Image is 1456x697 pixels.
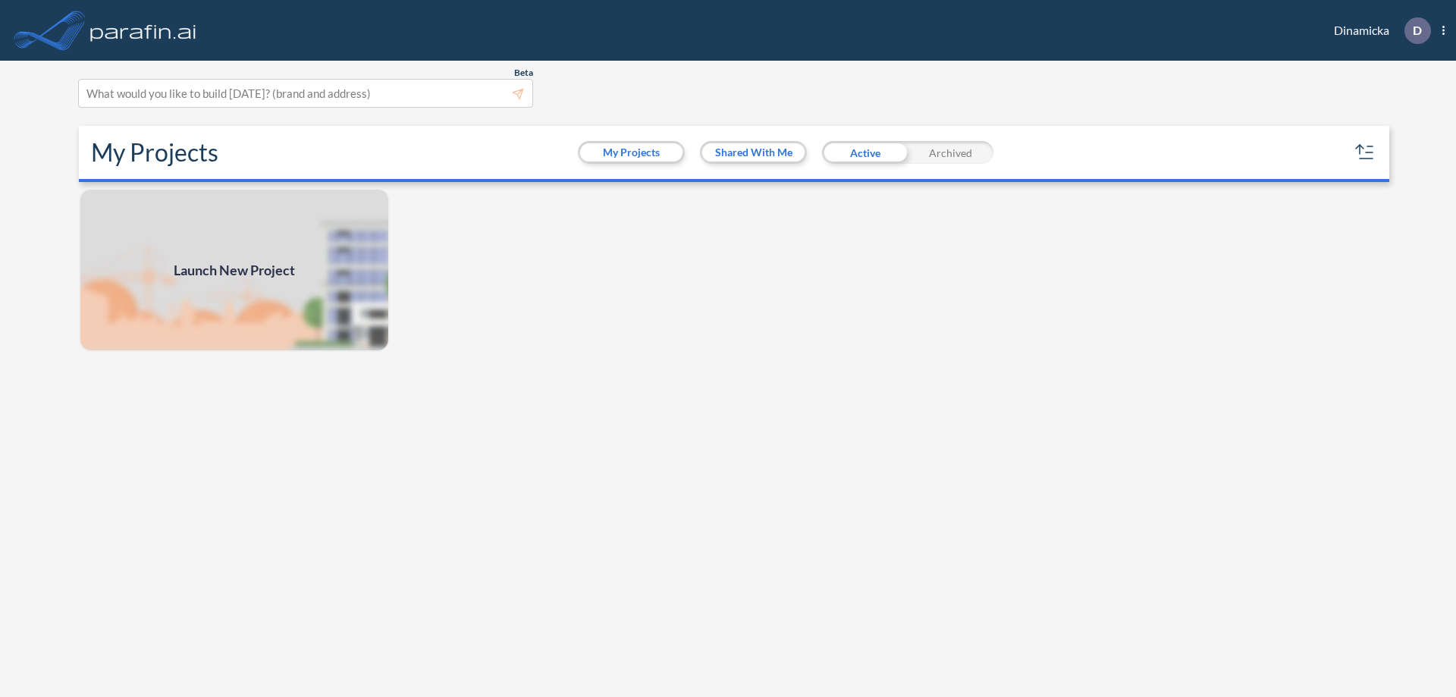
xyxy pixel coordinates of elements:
[1311,17,1445,44] div: Dinamicka
[1413,24,1422,37] p: D
[908,141,993,164] div: Archived
[79,188,390,352] img: add
[1353,140,1377,165] button: sort
[580,143,682,162] button: My Projects
[822,141,908,164] div: Active
[702,143,805,162] button: Shared With Me
[174,260,295,281] span: Launch New Project
[79,188,390,352] a: Launch New Project
[91,138,218,167] h2: My Projects
[87,15,199,46] img: logo
[514,67,533,79] span: Beta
